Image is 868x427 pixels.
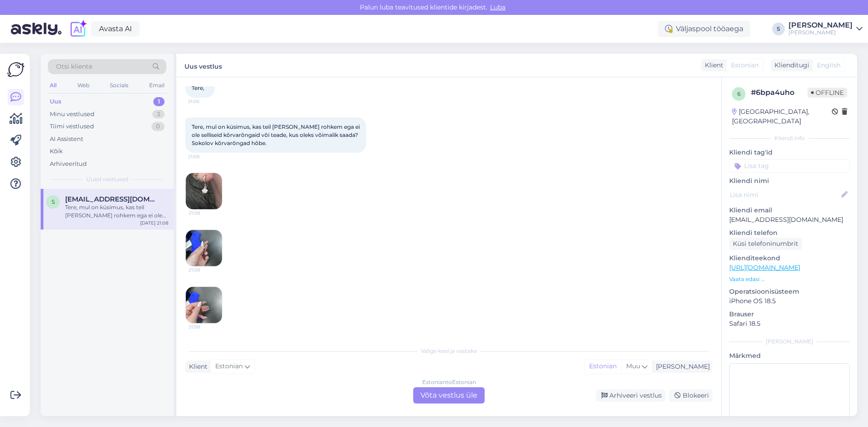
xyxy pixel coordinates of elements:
label: Uus vestlus [184,59,222,71]
a: Avasta AI [91,21,140,37]
span: sandramariatoomeniit3@gmail.com [65,195,159,203]
img: explore-ai [69,19,88,38]
p: [EMAIL_ADDRESS][DOMAIN_NAME] [729,215,850,225]
div: Klienditugi [771,61,809,70]
p: Kliendi email [729,206,850,215]
input: Lisa nimi [730,190,840,200]
span: Tere, mul on küsimus, kas teil [PERSON_NAME] rohkem ega ei ole selliseid kõrvarõngaid või teade, ... [192,123,361,146]
div: Estonian to Estonian [422,378,476,386]
div: AI Assistent [50,135,83,144]
span: 6 [737,90,741,97]
span: 21:08 [188,153,222,160]
span: 21:08 [189,324,222,330]
div: Web [75,80,91,91]
span: Estonian [731,61,759,70]
div: Küsi telefoninumbrit [729,238,802,250]
div: Email [147,80,166,91]
div: Klient [701,61,723,70]
div: [PERSON_NAME] [729,338,850,346]
div: [PERSON_NAME] [788,29,853,36]
div: [GEOGRAPHIC_DATA], [GEOGRAPHIC_DATA] [732,107,832,126]
img: Attachment [186,287,222,323]
div: Väljaspool tööaega [658,21,750,37]
div: [PERSON_NAME] [652,362,710,371]
a: [URL][DOMAIN_NAME] [729,263,800,272]
input: Lisa tag [729,159,850,173]
p: Klienditeekond [729,253,850,263]
p: Kliendi telefon [729,228,850,238]
div: S [772,23,785,35]
div: Kõik [50,147,63,156]
p: Operatsioonisüsteem [729,287,850,296]
span: Luba [487,3,508,11]
span: Muu [626,362,640,370]
div: # 6bpa4uho [751,87,807,98]
p: Brauser [729,310,850,319]
img: Attachment [186,173,222,209]
img: Askly Logo [7,61,24,78]
div: Arhiveeri vestlus [596,389,665,402]
span: Tere, [192,84,204,91]
p: iPhone OS 18.5 [729,296,850,306]
div: Estonian [585,360,621,373]
div: Uus [50,97,61,106]
div: Kliendi info [729,134,850,142]
p: Safari 18.5 [729,319,850,328]
div: Tere, mul on küsimus, kas teil [PERSON_NAME] rohkem ega ei ole selliseid kõrvarõngaid või teade, ... [65,203,168,220]
div: Klient [185,362,208,371]
div: [PERSON_NAME] [788,22,853,29]
div: Võta vestlus üle [413,387,485,404]
div: Tiimi vestlused [50,122,94,131]
p: Kliendi tag'id [729,148,850,157]
div: Valige keel ja vastake [185,347,712,355]
span: 21:08 [189,267,222,273]
span: 21:08 [189,210,222,216]
div: [DATE] 21:08 [140,220,168,226]
div: 0 [151,122,165,131]
p: Kliendi nimi [729,176,850,186]
span: Estonian [215,361,243,371]
p: Märkmed [729,351,850,361]
span: Offline [807,88,847,98]
span: 21:06 [188,98,222,105]
a: [PERSON_NAME][PERSON_NAME] [788,22,863,36]
p: Vaata edasi ... [729,275,850,283]
div: Minu vestlused [50,110,94,119]
div: All [48,80,58,91]
img: Attachment [186,230,222,266]
span: s [52,198,55,205]
span: English [817,61,840,70]
div: Arhiveeritud [50,160,87,169]
div: 1 [153,97,165,106]
span: Otsi kliente [56,62,92,71]
div: Blokeeri [669,389,712,402]
span: Uued vestlused [86,175,128,183]
div: Socials [108,80,130,91]
div: 3 [152,110,165,119]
